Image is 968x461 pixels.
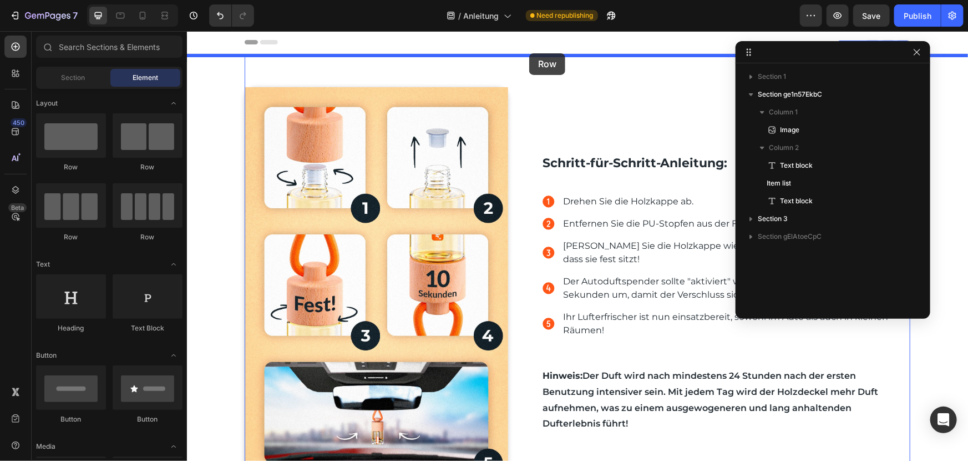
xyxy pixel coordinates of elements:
span: Toggle open [165,94,183,112]
span: Section gElAtoeCpC [758,231,822,242]
span: Toggle open [165,255,183,273]
button: 7 [4,4,83,27]
span: Section 1 [758,71,786,82]
span: / [459,10,462,22]
span: Text [36,259,50,269]
span: Element [133,73,158,83]
div: Button [36,414,106,424]
span: Layout [36,98,58,108]
span: Text block [780,160,813,171]
iframe: Design area [187,31,968,461]
div: Beta [8,203,27,212]
input: Search Sections & Elements [36,36,183,58]
div: Row [36,232,106,242]
span: Section [62,73,85,83]
span: Anleitung [464,10,499,22]
p: 7 [73,9,78,22]
span: Button [36,350,57,360]
div: Row [113,162,183,172]
span: Save [863,11,881,21]
span: Column 1 [769,107,798,118]
span: Section 3 [758,213,788,224]
button: Publish [894,4,941,27]
div: Row [36,162,106,172]
div: Row [113,232,183,242]
span: Section ge1n57EkbC [758,89,822,100]
span: Image [780,124,799,136]
span: Text block [780,196,813,207]
span: Toggle open [165,347,183,364]
div: 450 [11,118,27,127]
span: Toggle open [165,438,183,455]
div: Button [113,414,183,424]
div: Text Block [113,323,183,333]
span: Column 2 [769,142,799,153]
span: Item list [767,178,791,189]
div: Undo/Redo [209,4,254,27]
div: Publish [904,10,931,22]
div: Heading [36,323,106,333]
button: Save [853,4,890,27]
span: Media [36,442,55,452]
span: Need republishing [537,11,594,21]
div: Open Intercom Messenger [930,407,957,433]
